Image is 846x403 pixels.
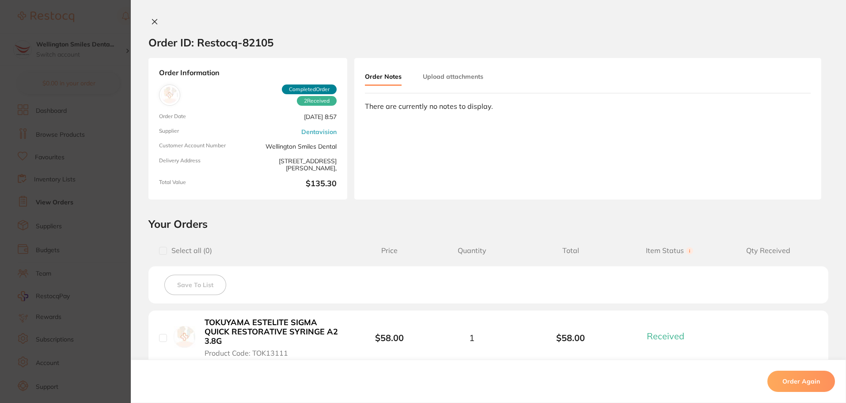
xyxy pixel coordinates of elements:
[159,157,244,172] span: Delivery Address
[148,217,828,230] h2: Your Orders
[159,128,244,135] span: Supplier
[469,333,474,343] span: 1
[423,69,483,84] button: Upload attachments
[767,371,835,392] button: Order Again
[251,157,337,172] span: [STREET_ADDRESS][PERSON_NAME],
[174,326,195,348] img: TOKUYAMA ESTELITE SIGMA QUICK RESTORATIVE SYRINGE A2 3.8G
[301,128,337,135] a: Dentavision
[719,246,818,255] span: Qty Received
[620,246,719,255] span: Item Status
[251,179,337,189] b: $135.30
[159,113,244,121] span: Order Date
[159,69,337,77] strong: Order Information
[521,333,620,343] b: $58.00
[202,318,344,357] button: TOKUYAMA ESTELITE SIGMA QUICK RESTORATIVE SYRINGE A2 3.8G Product Code: TOK13111
[159,142,244,150] span: Customer Account Number
[375,332,404,343] b: $58.00
[205,318,341,345] b: TOKUYAMA ESTELITE SIGMA QUICK RESTORATIVE SYRINGE A2 3.8G
[521,246,620,255] span: Total
[251,113,337,121] span: [DATE] 8:57
[159,179,244,189] span: Total Value
[297,96,337,106] span: Received
[205,349,288,357] span: Product Code: TOK13111
[148,36,273,49] h2: Order ID: Restocq- 82105
[365,102,811,110] div: There are currently no notes to display.
[167,246,212,255] span: Select all ( 0 )
[422,246,521,255] span: Quantity
[161,87,178,104] img: Dentavision
[251,142,337,150] span: Wellington Smiles Dental
[647,330,684,342] span: Received
[164,275,226,295] button: Save To List
[644,330,695,342] button: Received
[282,84,337,94] span: Completed Order
[357,246,422,255] span: Price
[365,69,402,86] button: Order Notes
